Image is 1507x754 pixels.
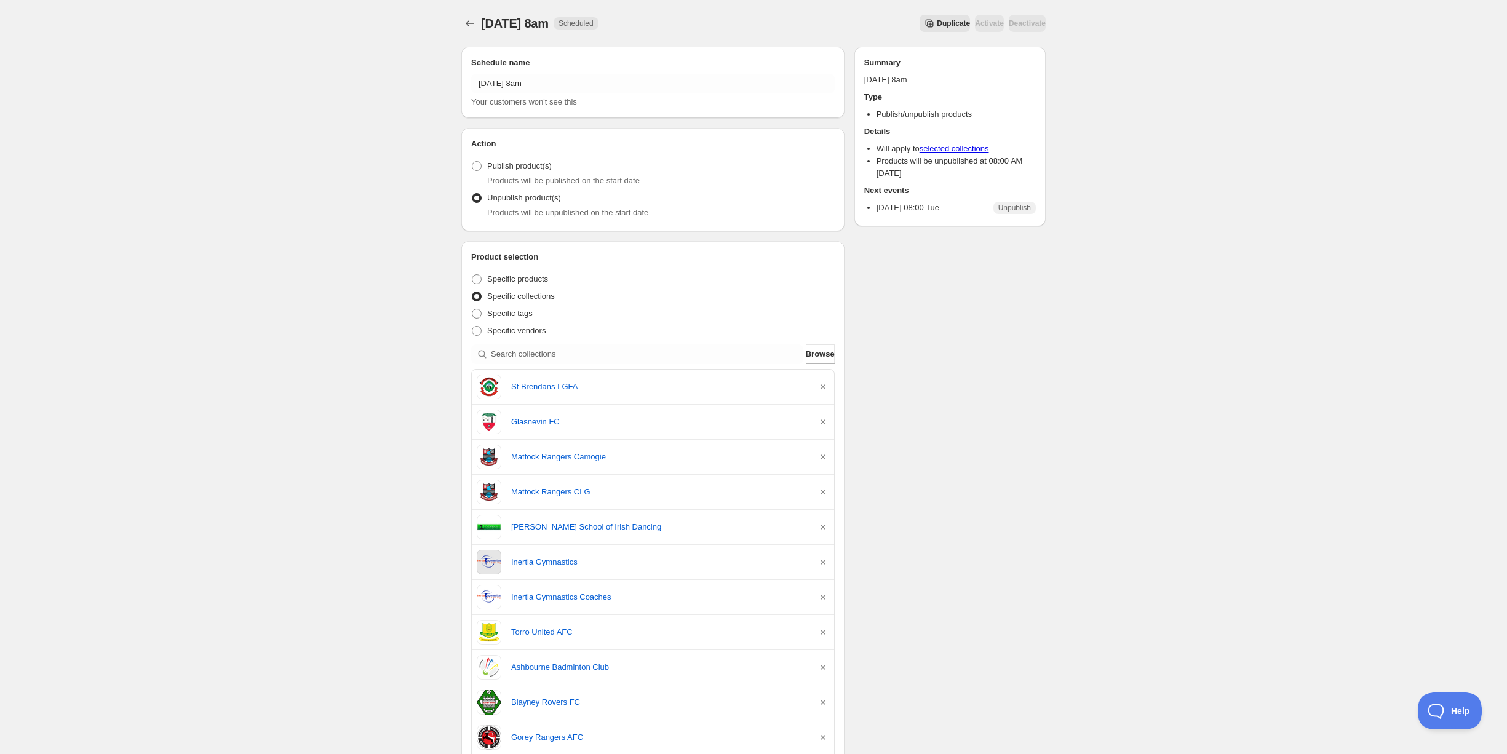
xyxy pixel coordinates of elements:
[511,486,807,498] a: Mattock Rangers CLG
[487,326,546,335] span: Specific vendors
[511,556,807,568] a: Inertia Gymnastics
[511,416,807,428] a: Glasnevin FC
[511,661,807,673] a: Ashbourne Badminton Club
[877,143,1036,155] li: Will apply to
[481,17,549,30] span: [DATE] 8am
[920,144,989,153] a: selected collections
[920,15,970,32] button: Secondary action label
[487,309,533,318] span: Specific tags
[487,274,548,284] span: Specific products
[864,125,1036,138] h2: Details
[511,696,807,708] a: Blayney Rovers FC
[471,138,835,150] h2: Action
[806,348,835,360] span: Browse
[877,202,939,214] p: [DATE] 08:00 Tue
[487,208,648,217] span: Products will be unpublished on the start date
[487,176,640,185] span: Products will be published on the start date
[487,193,561,202] span: Unpublish product(s)
[864,185,1036,197] h2: Next events
[511,451,807,463] a: Mattock Rangers Camogie
[1418,692,1482,729] iframe: Toggle Customer Support
[511,626,807,638] a: Torro United AFC
[511,521,807,533] a: [PERSON_NAME] School of Irish Dancing
[487,161,552,170] span: Publish product(s)
[998,203,1031,213] span: Unpublish
[864,91,1036,103] h2: Type
[471,57,835,69] h2: Schedule name
[864,57,1036,69] h2: Summary
[511,381,807,393] a: St Brendans LGFA
[471,251,835,263] h2: Product selection
[877,108,1036,121] li: Publish/unpublish products
[511,731,807,744] a: Gorey Rangers AFC
[487,292,555,301] span: Specific collections
[559,18,594,28] span: Scheduled
[864,74,1036,86] p: [DATE] 8am
[937,18,970,28] span: Duplicate
[511,591,807,603] a: Inertia Gymnastics Coaches
[491,344,803,364] input: Search collections
[806,344,835,364] button: Browse
[471,97,577,106] span: Your customers won't see this
[877,155,1036,180] li: Products will be unpublished at 08:00 AM [DATE]
[461,15,479,32] button: Schedules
